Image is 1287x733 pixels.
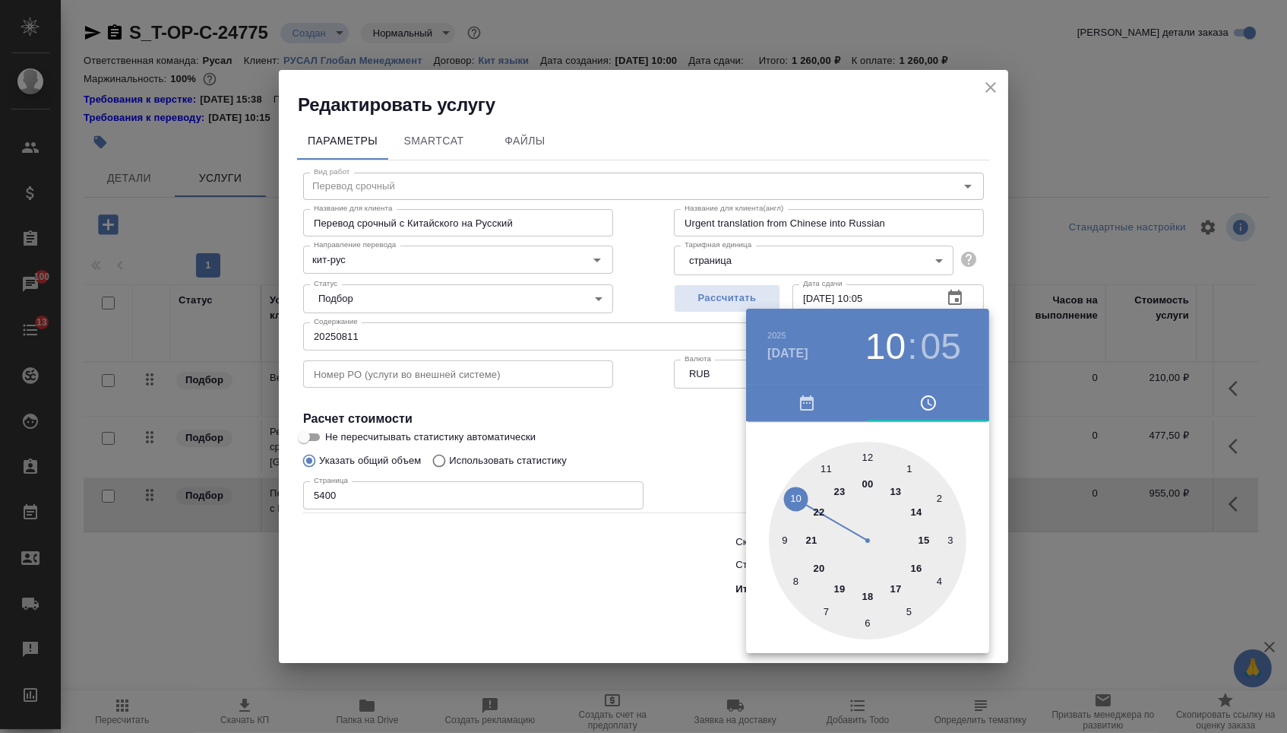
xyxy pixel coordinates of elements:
button: 05 [921,325,961,368]
button: 10 [865,325,906,368]
button: [DATE] [767,344,808,363]
button: 2025 [767,331,786,340]
h3: : [907,325,917,368]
